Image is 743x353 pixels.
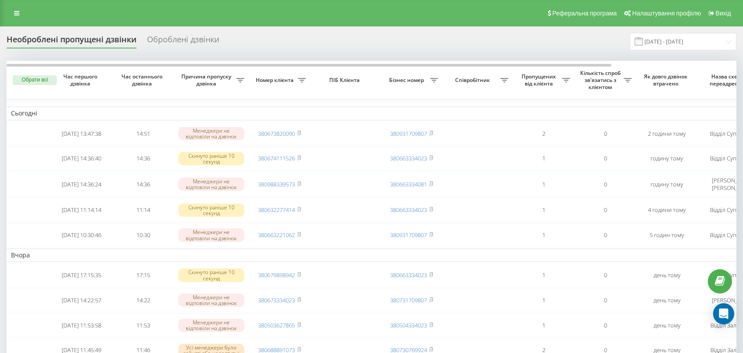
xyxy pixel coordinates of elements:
td: 0 [574,198,636,222]
td: 1 [513,198,574,222]
td: 2 години тому [636,122,698,145]
td: [DATE] 11:53:58 [51,314,112,337]
a: 380731709807 [390,296,427,304]
span: Співробітник [447,77,500,84]
a: 380931709807 [390,130,427,137]
a: 380663334023 [390,206,427,214]
span: Пропущених від клієнта [517,73,562,87]
td: [DATE] 13:47:38 [51,122,112,145]
a: 380663221062 [258,231,295,239]
td: 0 [574,223,636,247]
td: 4 години тому [636,198,698,222]
td: 0 [574,264,636,287]
span: Вихід [716,10,731,17]
td: [DATE] 17:15:35 [51,264,112,287]
a: 380673820090 [258,130,295,137]
td: день тому [636,264,698,287]
a: 380503627865 [258,321,295,329]
td: [DATE] 14:36:40 [51,147,112,170]
span: Реферальна програма [552,10,617,17]
td: 0 [574,147,636,170]
span: Час останнього дзвінка [119,73,167,87]
td: 0 [574,122,636,145]
td: 0 [574,172,636,197]
a: 380673334023 [258,296,295,304]
span: Кількість спроб зв'язатись з клієнтом [579,70,624,90]
div: Скинуто раніше 10 секунд [178,268,244,282]
td: 17:15 [112,264,174,287]
a: 380988339573 [258,180,295,188]
td: 14:36 [112,172,174,197]
div: Оброблені дзвінки [147,35,219,48]
span: Номер клієнта [253,77,298,84]
td: годину тому [636,172,698,197]
span: Як довго дзвінок втрачено [643,73,691,87]
td: 14:36 [112,147,174,170]
div: Необроблені пропущені дзвінки [7,35,136,48]
td: 11:53 [112,314,174,337]
td: 11:14 [112,198,174,222]
span: Налаштування профілю [632,10,701,17]
a: 380663334081 [390,180,427,188]
a: 380663334023 [390,154,427,162]
td: 1 [513,223,574,247]
td: 1 [513,172,574,197]
a: 380663334023 [390,271,427,279]
td: 1 [513,264,574,287]
div: Менеджери не відповіли на дзвінок [178,178,244,191]
td: день тому [636,289,698,312]
a: 380674111526 [258,154,295,162]
div: Скинуто раніше 10 секунд [178,152,244,165]
td: 1 [513,289,574,312]
td: 5 годин тому [636,223,698,247]
span: Час першого дзвінка [58,73,105,87]
div: Менеджери не відповіли на дзвінок [178,294,244,307]
td: 0 [574,314,636,337]
div: Менеджери не відповіли на дзвінок [178,319,244,332]
td: 14:51 [112,122,174,145]
td: 2 [513,122,574,145]
button: Обрати всі [13,75,57,85]
div: Open Intercom Messenger [713,303,734,324]
a: 380931709807 [390,231,427,239]
td: 1 [513,147,574,170]
td: годину тому [636,147,698,170]
a: 380632277414 [258,206,295,214]
div: Скинуто раніше 10 секунд [178,204,244,217]
td: [DATE] 14:22:57 [51,289,112,312]
a: 380679898942 [258,271,295,279]
span: Причина пропуску дзвінка [178,73,236,87]
td: 1 [513,314,574,337]
td: день тому [636,314,698,337]
td: [DATE] 14:36:24 [51,172,112,197]
td: 10:30 [112,223,174,247]
td: [DATE] 11:14:14 [51,198,112,222]
div: Менеджери не відповіли на дзвінок [178,127,244,140]
a: 380504334023 [390,321,427,329]
td: 14:22 [112,289,174,312]
div: Менеджери не відповіли на дзвінок [178,228,244,242]
td: [DATE] 10:30:46 [51,223,112,247]
span: ПІБ Клієнта [318,77,373,84]
td: 0 [574,289,636,312]
span: Бізнес номер [385,77,430,84]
